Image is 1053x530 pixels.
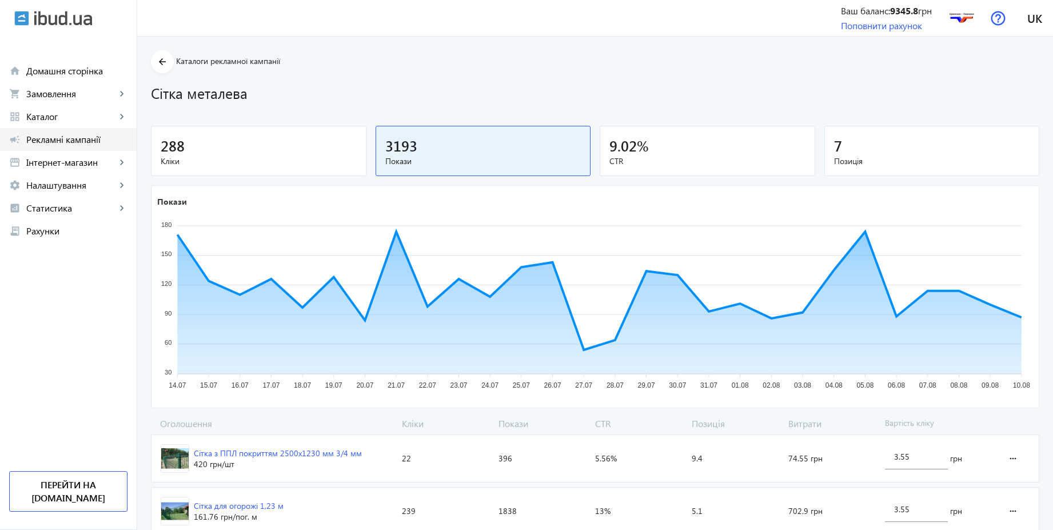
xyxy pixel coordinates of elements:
[161,445,189,472] img: 5e5389e2c49459867-a95a0b36-6fe2-4a26-96bf-7d8dfc14fc71.png
[26,65,127,77] span: Домашня сторінка
[607,382,624,390] tspan: 28.07
[834,136,842,155] span: 7
[991,11,1006,26] img: help.svg
[9,180,21,191] mat-icon: settings
[950,505,962,517] span: грн
[609,136,637,155] span: 9.02
[14,11,29,26] img: ibud.svg
[784,417,880,430] span: Витрати
[9,111,21,122] mat-icon: grid_view
[595,505,611,517] span: 13%
[157,196,187,207] text: Покази
[9,202,21,214] mat-icon: analytics
[591,417,687,430] span: CTR
[692,453,703,464] span: 9.4
[609,156,805,167] span: CTR
[9,88,21,99] mat-icon: shopping_cart
[325,382,342,390] tspan: 19.07
[176,55,280,66] span: Каталоги рекламної кампанії
[161,221,171,228] tspan: 180
[450,382,467,390] tspan: 23.07
[692,505,703,517] span: 5.1
[9,471,127,512] a: Перейти на [DOMAIN_NAME]
[9,225,21,237] mat-icon: receipt_long
[161,497,189,525] img: 5813022f32a332230-resizedimage133118-axisd.jpg
[161,280,171,287] tspan: 120
[575,382,592,390] tspan: 27.07
[151,417,397,430] span: Оголошення
[890,5,918,17] b: 9345.8
[950,382,967,390] tspan: 08.08
[402,453,411,464] span: 22
[888,382,905,390] tspan: 06.08
[26,88,116,99] span: Замовлення
[498,453,512,464] span: 396
[26,225,127,237] span: Рахунки
[949,5,975,31] img: 1423929019-14239395539-.jpg
[161,156,357,167] span: Кліки
[544,382,561,390] tspan: 26.07
[700,382,717,390] tspan: 31.07
[481,382,498,390] tspan: 24.07
[825,382,843,390] tspan: 04.08
[169,382,186,390] tspan: 14.07
[788,453,823,464] span: 74.55 грн
[402,505,416,517] span: 239
[155,55,170,69] mat-icon: arrow_back
[26,157,116,168] span: Інтернет-магазин
[165,340,171,346] tspan: 60
[116,111,127,122] mat-icon: keyboard_arrow_right
[637,136,649,155] span: %
[9,65,21,77] mat-icon: home
[841,19,922,31] a: Поповнити рахунок
[513,382,530,390] tspan: 25.07
[498,505,517,517] span: 1838
[841,5,932,17] div: Ваш баланс: грн
[834,156,1030,167] span: Позиція
[1006,497,1020,525] mat-icon: more_horiz
[419,382,436,390] tspan: 22.07
[794,382,811,390] tspan: 03.08
[856,382,873,390] tspan: 05.08
[232,382,249,390] tspan: 16.07
[788,505,823,517] span: 702.9 грн
[116,180,127,191] mat-icon: keyboard_arrow_right
[595,453,617,464] span: 5.56%
[763,382,780,390] tspan: 02.08
[919,382,936,390] tspan: 07.08
[262,382,280,390] tspan: 17.07
[26,202,116,214] span: Статистика
[151,83,1039,103] h1: Сітка металева
[161,136,185,155] span: 288
[1027,11,1042,25] span: uk
[26,134,127,145] span: Рекламні кампанії
[982,382,999,390] tspan: 09.08
[194,448,362,459] div: Сітка з ППЛ покриттям 2500х1230 мм 3/4 мм
[880,417,995,430] span: Вартість кліку
[116,157,127,168] mat-icon: keyboard_arrow_right
[950,453,962,464] span: грн
[1006,445,1020,472] mat-icon: more_horiz
[116,88,127,99] mat-icon: keyboard_arrow_right
[194,500,284,512] div: Сітка для огорожі 1,23 м
[194,511,284,523] div: 161.76 грн /пог. м
[194,459,362,470] div: 420 грн /шт
[165,310,171,317] tspan: 90
[385,136,417,155] span: 3193
[116,202,127,214] mat-icon: keyboard_arrow_right
[385,156,581,167] span: Покази
[732,382,749,390] tspan: 01.08
[397,417,494,430] span: Кліки
[687,417,784,430] span: Позиція
[388,382,405,390] tspan: 21.07
[165,369,171,376] tspan: 30
[34,11,92,26] img: ibud_text.svg
[294,382,311,390] tspan: 18.07
[26,180,116,191] span: Налаштування
[669,382,686,390] tspan: 30.07
[494,417,591,430] span: Покази
[1013,382,1030,390] tspan: 10.08
[26,111,116,122] span: Каталог
[161,251,171,258] tspan: 150
[356,382,373,390] tspan: 20.07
